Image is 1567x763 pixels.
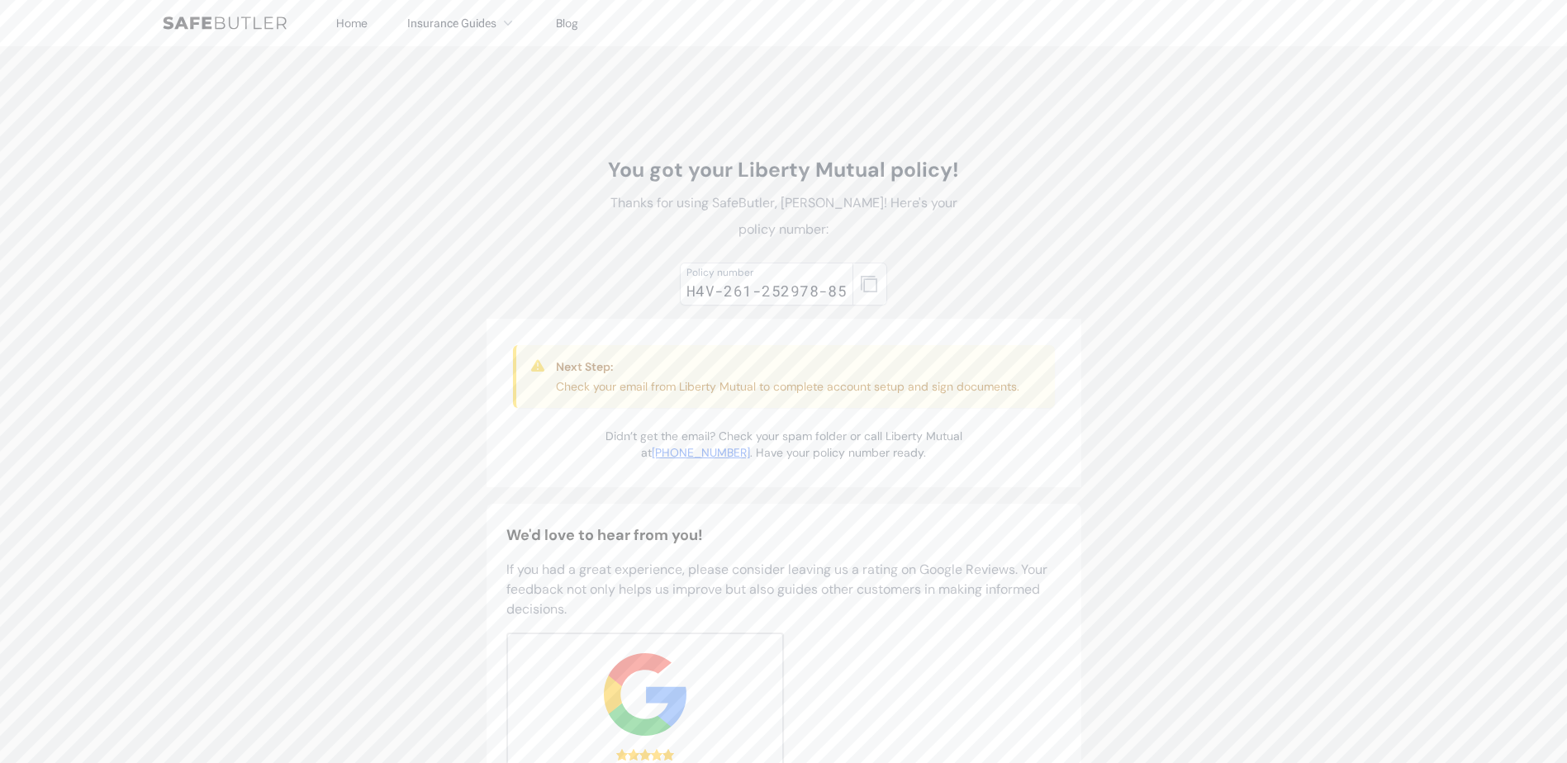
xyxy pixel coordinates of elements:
[652,445,750,460] a: [PHONE_NUMBER]
[506,560,1061,619] p: If you had a great experience, please consider leaving us a rating on Google Reviews. Your feedba...
[556,16,578,31] a: Blog
[599,190,969,243] p: Thanks for using SafeButler, [PERSON_NAME]! Here's your policy number:
[556,378,1019,395] p: Check your email from Liberty Mutual to complete account setup and sign documents.
[163,17,287,30] img: SafeButler Text Logo
[407,13,516,33] button: Insurance Guides
[599,157,969,183] h1: You got your Liberty Mutual policy!
[686,279,848,302] div: H4V-261-252978-85
[336,16,368,31] a: Home
[506,524,1061,547] h2: We'd love to hear from you!
[686,266,848,279] div: Policy number
[616,749,674,761] div: 5.0
[599,428,969,461] p: Didn’t get the email? Check your spam folder or call Liberty Mutual at . Have your policy number ...
[604,653,686,736] img: google.svg
[556,358,1019,375] h3: Next Step:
